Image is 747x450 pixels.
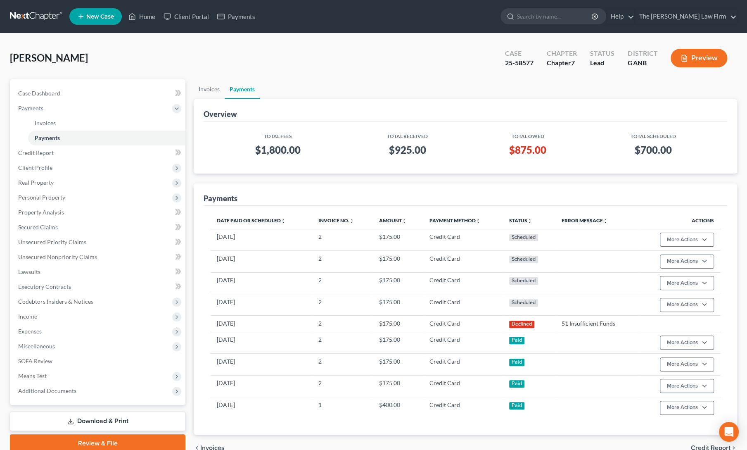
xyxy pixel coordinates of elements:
span: Miscellaneous [18,343,55,350]
td: Credit Card [423,251,503,272]
a: Home [124,9,159,24]
td: [DATE] [210,272,312,294]
th: Total Owed [470,128,586,140]
a: Download & Print [10,412,185,431]
td: [DATE] [210,397,312,418]
td: $175.00 [372,251,423,272]
td: 2 [312,332,372,353]
a: Credit Report [12,145,185,160]
div: Paid [509,359,525,366]
div: Paid [509,380,525,388]
td: $175.00 [372,229,423,250]
a: Help [607,9,634,24]
div: Overview [204,109,237,119]
td: Credit Card [423,397,503,418]
h3: $1,800.00 [217,143,339,157]
div: Scheduled [509,256,538,263]
td: $175.00 [372,375,423,397]
span: Client Profile [18,164,52,171]
td: [DATE] [210,375,312,397]
div: 25-58577 [505,58,534,68]
a: Executory Contracts [12,279,185,294]
span: Secured Claims [18,224,58,231]
td: [DATE] [210,354,312,375]
a: Invoices [194,79,225,99]
h3: $700.00 [592,143,714,157]
button: More Actions [660,379,714,393]
span: Unsecured Nonpriority Claims [18,253,97,260]
div: Case [505,49,534,58]
a: Payment Methodunfold_more [429,217,481,224]
td: 2 [312,229,372,250]
a: Secured Claims [12,220,185,235]
td: Credit Card [423,272,503,294]
div: Declined [509,321,535,328]
span: Property Analysis [18,209,64,216]
div: Chapter [547,49,577,58]
td: 2 [312,272,372,294]
span: Expenses [18,328,42,335]
a: Payments [28,131,185,145]
h3: $925.00 [352,143,463,157]
button: More Actions [660,298,714,312]
button: More Actions [660,357,714,371]
a: Unsecured Nonpriority Claims [12,250,185,264]
td: 2 [312,251,372,272]
div: Scheduled [509,234,538,241]
td: Credit Card [423,354,503,375]
span: Income [18,313,37,320]
input: Search by name... [517,9,593,24]
a: Error Messageunfold_more [562,217,608,224]
span: SOFA Review [18,357,52,364]
div: District [628,49,657,58]
div: GANB [628,58,657,68]
a: Case Dashboard [12,86,185,101]
i: unfold_more [527,219,532,224]
td: $175.00 [372,294,423,315]
button: More Actions [660,401,714,415]
span: Invoices [35,119,56,126]
th: Actions [638,212,721,229]
td: Credit Card [423,375,503,397]
td: $175.00 [372,272,423,294]
button: More Actions [660,255,714,269]
span: Case Dashboard [18,90,60,97]
a: Payments [213,9,259,24]
td: $175.00 [372,316,423,332]
i: unfold_more [402,219,407,224]
button: More Actions [660,336,714,350]
span: Payments [35,134,60,141]
div: Scheduled [509,277,538,285]
td: Credit Card [423,316,503,332]
td: 2 [312,375,372,397]
div: Paid [509,402,525,410]
a: Invoice No.unfold_more [318,217,354,224]
span: 7 [571,59,575,67]
td: Credit Card [423,332,503,353]
div: Scheduled [509,299,538,307]
span: Real Property [18,179,54,186]
span: Additional Documents [18,387,76,394]
th: Total Scheduled [586,128,721,140]
td: 2 [312,354,372,375]
a: The [PERSON_NAME] Law Firm [635,9,737,24]
span: Means Test [18,372,47,379]
div: Lead [590,58,614,68]
span: New Case [86,14,114,20]
th: Total Received [345,128,470,140]
i: unfold_more [476,219,481,224]
span: [PERSON_NAME] [10,52,88,64]
td: Credit Card [423,229,503,250]
span: Executory Contracts [18,283,71,290]
a: Invoices [28,116,185,131]
a: Unsecured Priority Claims [12,235,185,250]
span: Codebtors Insiders & Notices [18,298,93,305]
div: Status [590,49,614,58]
span: Personal Property [18,194,65,201]
div: Open Intercom Messenger [719,422,739,442]
i: unfold_more [281,219,286,224]
td: 1 [312,397,372,418]
button: More Actions [660,233,714,247]
span: Unsecured Priority Claims [18,238,86,245]
a: Statusunfold_more [509,217,532,224]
